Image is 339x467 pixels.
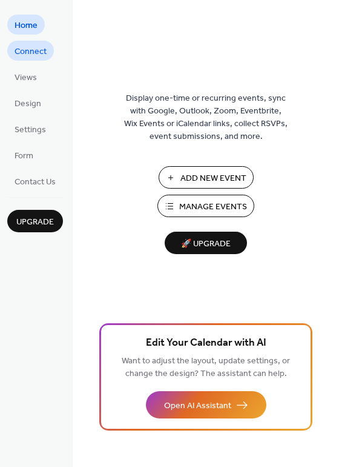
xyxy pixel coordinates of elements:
button: Open AI Assistant [146,391,266,418]
span: Design [15,98,41,110]
span: Connect [15,45,47,58]
span: Settings [15,124,46,136]
span: Open AI Assistant [164,400,231,412]
span: Edit Your Calendar with AI [146,335,266,352]
span: Upgrade [16,216,54,229]
a: Views [7,67,44,87]
button: Manage Events [157,195,254,217]
span: Want to adjust the layout, update settings, or change the design? The assistant can help. [122,353,290,382]
span: Home [15,19,38,32]
a: Form [7,145,41,165]
span: Form [15,150,33,163]
button: 🚀 Upgrade [165,232,247,254]
button: Add New Event [159,166,254,189]
span: Manage Events [179,201,247,213]
a: Connect [7,41,54,61]
a: Home [7,15,45,35]
span: Contact Us [15,176,56,189]
a: Settings [7,119,53,139]
span: Views [15,72,37,84]
span: Display one-time or recurring events, sync with Google, Outlook, Zoom, Eventbrite, Wix Events or ... [124,92,288,143]
button: Upgrade [7,210,63,232]
span: Add New Event [180,172,246,185]
a: Contact Us [7,171,63,191]
a: Design [7,93,48,113]
span: 🚀 Upgrade [172,236,240,252]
